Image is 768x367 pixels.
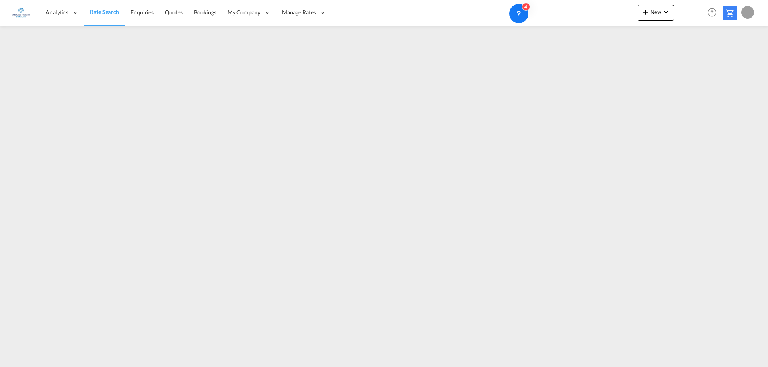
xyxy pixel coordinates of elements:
[705,6,719,19] span: Help
[741,6,754,19] div: J
[194,9,216,16] span: Bookings
[641,9,671,15] span: New
[641,7,650,17] md-icon: icon-plus 400-fg
[228,8,260,16] span: My Company
[90,8,119,15] span: Rate Search
[130,9,154,16] span: Enquiries
[638,5,674,21] button: icon-plus 400-fgNewicon-chevron-down
[705,6,723,20] div: Help
[661,7,671,17] md-icon: icon-chevron-down
[46,8,68,16] span: Analytics
[12,4,30,22] img: e1326340b7c511ef854e8d6a806141ad.jpg
[165,9,182,16] span: Quotes
[282,8,316,16] span: Manage Rates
